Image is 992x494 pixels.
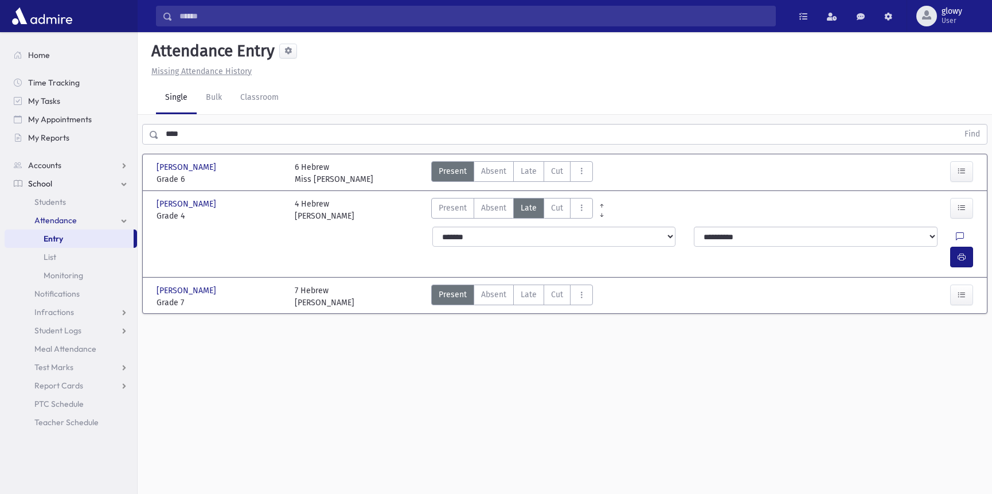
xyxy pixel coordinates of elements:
a: Meal Attendance [5,340,137,358]
span: School [28,178,52,189]
span: PTC Schedule [34,399,84,409]
a: Students [5,193,137,211]
h5: Attendance Entry [147,41,275,61]
a: My Appointments [5,110,137,129]
span: glowy [942,7,962,16]
span: Grade 7 [157,297,283,309]
a: Teacher Schedule [5,413,137,431]
span: Test Marks [34,362,73,372]
span: Late [521,202,537,214]
span: Absent [481,289,506,301]
a: School [5,174,137,193]
a: Bulk [197,82,231,114]
span: Accounts [28,160,61,170]
span: Absent [481,202,506,214]
u: Missing Attendance History [151,67,252,76]
span: [PERSON_NAME] [157,161,218,173]
span: Entry [44,234,63,244]
span: Notifications [34,289,80,299]
span: Cut [551,289,563,301]
div: 4 Hebrew [PERSON_NAME] [295,198,354,222]
span: Student Logs [34,325,81,336]
a: Home [5,46,137,64]
span: Grade 4 [157,210,283,222]
button: Find [958,125,987,144]
a: Infractions [5,303,137,321]
img: AdmirePro [9,5,75,28]
span: My Reports [28,133,69,143]
a: Accounts [5,156,137,174]
div: 6 Hebrew Miss [PERSON_NAME] [295,161,373,185]
div: AttTypes [431,285,593,309]
span: Students [34,197,66,207]
a: My Tasks [5,92,137,110]
span: List [44,252,56,262]
div: AttTypes [431,161,593,185]
a: Notifications [5,285,137,303]
a: My Reports [5,129,137,147]
span: Report Cards [34,380,83,391]
span: Attendance [34,215,77,225]
a: Time Tracking [5,73,137,92]
span: User [942,16,962,25]
span: Grade 6 [157,173,283,185]
span: My Appointments [28,114,92,125]
a: Attendance [5,211,137,230]
div: AttTypes [431,198,593,222]
span: Teacher Schedule [34,417,99,427]
span: Absent [481,165,506,177]
a: Monitoring [5,266,137,285]
input: Search [173,6,775,26]
span: Cut [551,165,563,177]
a: Report Cards [5,376,137,395]
span: Cut [551,202,563,214]
span: [PERSON_NAME] [157,198,218,210]
a: Student Logs [5,321,137,340]
span: My Tasks [28,96,60,106]
span: Home [28,50,50,60]
span: Late [521,289,537,301]
span: Present [439,202,467,214]
a: PTC Schedule [5,395,137,413]
span: Time Tracking [28,77,80,88]
div: 7 Hebrew [PERSON_NAME] [295,285,354,309]
span: [PERSON_NAME] [157,285,218,297]
a: Test Marks [5,358,137,376]
span: Present [439,165,467,177]
span: Meal Attendance [34,344,96,354]
span: Late [521,165,537,177]
span: Present [439,289,467,301]
a: Missing Attendance History [147,67,252,76]
span: Monitoring [44,270,83,281]
a: Single [156,82,197,114]
a: Classroom [231,82,288,114]
a: Entry [5,230,134,248]
a: List [5,248,137,266]
span: Infractions [34,307,74,317]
